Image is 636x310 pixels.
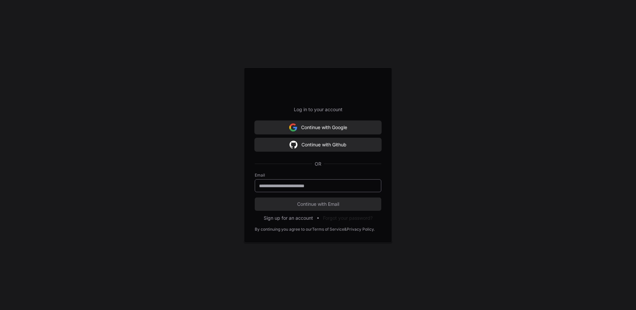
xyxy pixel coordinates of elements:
[255,138,381,151] button: Continue with Github
[289,121,297,134] img: Sign in with google
[255,197,381,211] button: Continue with Email
[255,121,381,134] button: Continue with Google
[290,138,297,151] img: Sign in with google
[312,227,344,232] a: Terms of Service
[344,227,347,232] div: &
[255,106,381,113] p: Log in to your account
[323,215,373,221] button: Forgot your password?
[347,227,375,232] a: Privacy Policy.
[255,201,381,207] span: Continue with Email
[255,227,312,232] div: By continuing you agree to our
[312,161,324,167] span: OR
[264,215,313,221] button: Sign up for an account
[255,173,381,178] label: Email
